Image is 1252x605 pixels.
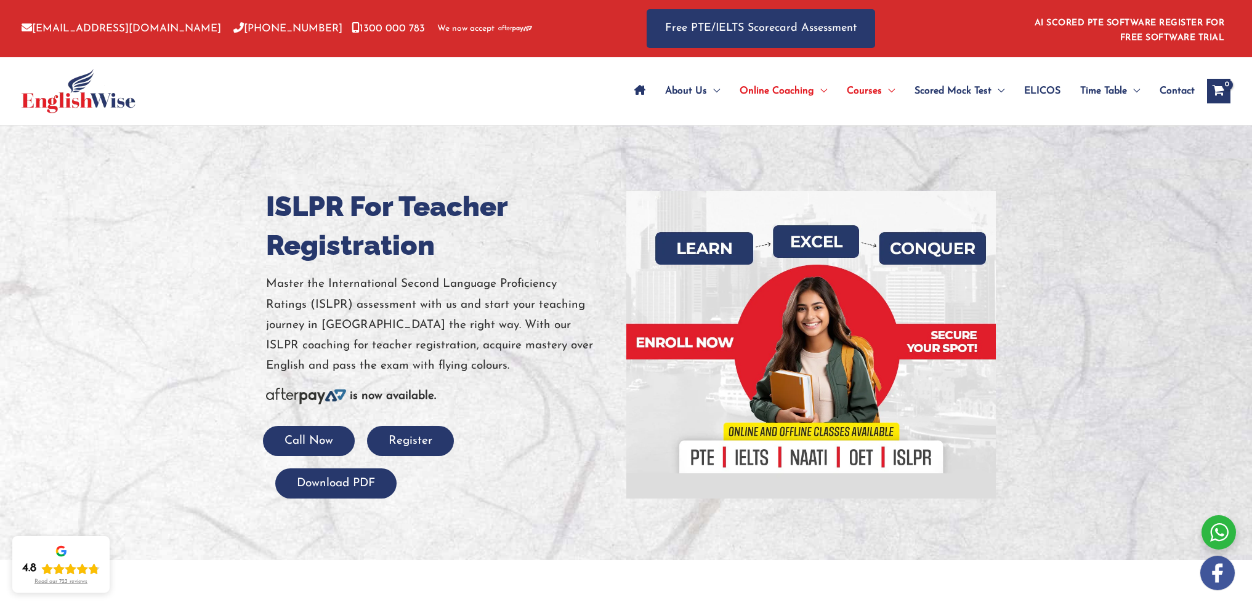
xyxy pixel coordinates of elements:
[350,390,436,402] b: is now available.
[22,23,221,34] a: [EMAIL_ADDRESS][DOMAIN_NAME]
[437,23,495,35] span: We now accept
[814,70,827,113] span: Menu Toggle
[1035,18,1225,42] a: AI SCORED PTE SOFTWARE REGISTER FOR FREE SOFTWARE TRIAL
[367,435,454,447] a: Register
[34,579,87,585] div: Read our 723 reviews
[22,69,135,113] img: cropped-ew-logo
[882,70,895,113] span: Menu Toggle
[740,70,814,113] span: Online Coaching
[367,426,454,456] button: Register
[707,70,720,113] span: Menu Toggle
[22,561,100,576] div: Rating: 4.8 out of 5
[624,70,1195,113] nav: Site Navigation: Main Menu
[1200,556,1235,590] img: white-facebook.png
[266,187,617,265] h1: ISLPR For Teacher Registration
[1024,70,1060,113] span: ELICOS
[266,388,346,404] img: Afterpay-Logo
[1127,70,1140,113] span: Menu Toggle
[352,23,425,34] a: 1300 000 783
[498,25,532,32] img: Afterpay-Logo
[1014,70,1070,113] a: ELICOS
[263,426,355,456] button: Call Now
[665,70,707,113] span: About Us
[263,435,355,447] a: Call Now
[1150,70,1195,113] a: Contact
[22,561,36,576] div: 4.8
[275,468,397,499] button: Download PDF
[233,23,342,34] a: [PHONE_NUMBER]
[847,70,882,113] span: Courses
[1207,79,1230,103] a: View Shopping Cart, empty
[905,70,1014,113] a: Scored Mock TestMenu Toggle
[1027,9,1230,49] aside: Header Widget 1
[992,70,1004,113] span: Menu Toggle
[1070,70,1150,113] a: Time TableMenu Toggle
[915,70,992,113] span: Scored Mock Test
[266,274,617,376] p: Master the International Second Language Proficiency Ratings (ISLPR) assessment with us and start...
[1160,70,1195,113] span: Contact
[647,9,875,48] a: Free PTE/IELTS Scorecard Assessment
[655,70,730,113] a: About UsMenu Toggle
[837,70,905,113] a: CoursesMenu Toggle
[275,478,397,489] a: Download PDF
[730,70,837,113] a: Online CoachingMenu Toggle
[1080,70,1127,113] span: Time Table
